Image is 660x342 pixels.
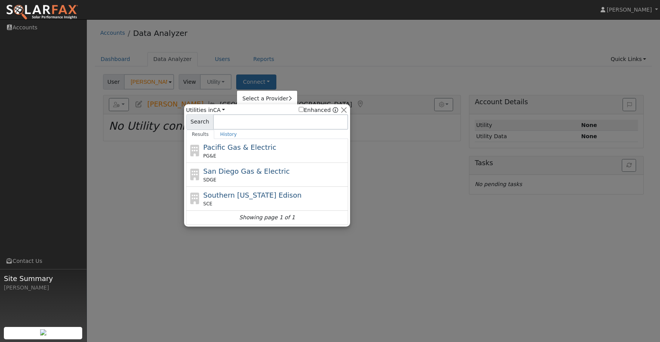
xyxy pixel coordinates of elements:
a: History [214,130,242,139]
span: PG&E [203,152,216,159]
div: [PERSON_NAME] [4,284,83,292]
i: Showing page 1 of 1 [239,213,295,222]
span: Pacific Gas & Electric [203,143,276,151]
span: Utilities in [186,106,225,114]
a: CA [213,107,225,113]
a: Results [186,130,215,139]
span: Show enhanced providers [299,106,338,114]
span: SDGE [203,176,217,183]
span: SCE [203,200,213,207]
img: retrieve [40,329,46,335]
span: Search [186,114,213,130]
span: Southern [US_STATE] Edison [203,191,302,199]
label: Enhanced [299,106,331,114]
a: Enhanced Providers [333,107,338,113]
input: Enhanced [299,107,304,112]
span: [PERSON_NAME] [607,7,652,13]
span: San Diego Gas & Electric [203,167,290,175]
img: SolarFax [6,4,78,20]
span: Site Summary [4,273,83,284]
a: Select a Provider [237,93,297,104]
